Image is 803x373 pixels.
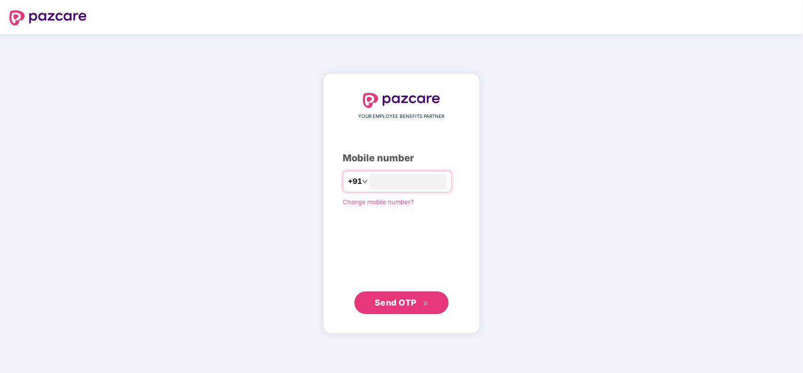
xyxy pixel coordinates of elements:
span: +91 [348,175,362,187]
a: Change mobile number? [343,198,414,206]
span: Send OTP [375,298,417,307]
span: down [362,179,368,184]
button: Send OTPdouble-right [354,291,449,314]
span: double-right [423,300,429,307]
img: logo [9,10,87,25]
div: Mobile number [343,151,460,166]
img: logo [363,93,440,108]
span: YOUR EMPLOYEE BENEFITS PARTNER [359,113,445,120]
